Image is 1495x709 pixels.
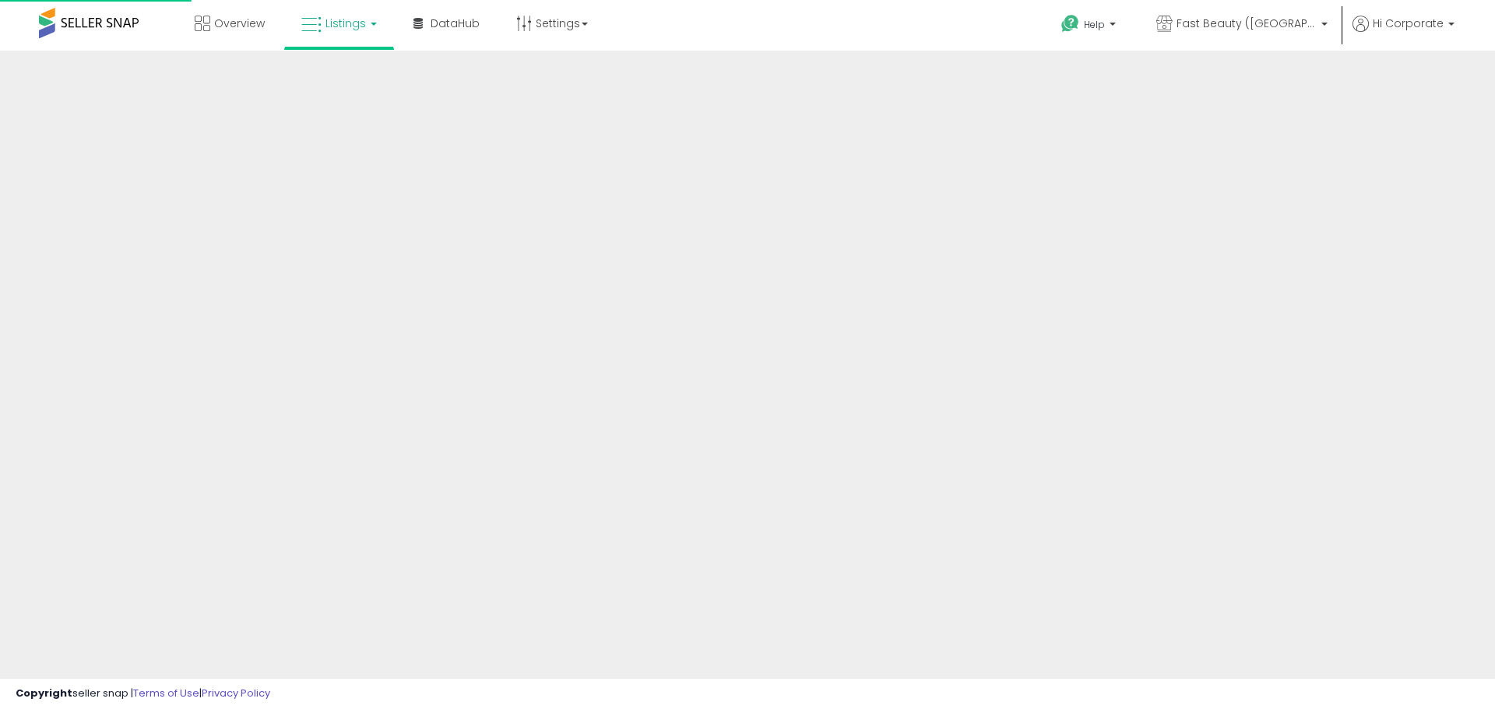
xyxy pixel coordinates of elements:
[325,16,366,31] span: Listings
[202,686,270,700] a: Privacy Policy
[1061,14,1080,33] i: Get Help
[1177,16,1317,31] span: Fast Beauty ([GEOGRAPHIC_DATA])
[1084,18,1105,31] span: Help
[1353,16,1455,51] a: Hi Corporate
[431,16,480,31] span: DataHub
[214,16,265,31] span: Overview
[133,686,199,700] a: Terms of Use
[16,686,72,700] strong: Copyright
[1049,2,1131,51] a: Help
[16,686,270,701] div: seller snap | |
[1373,16,1444,31] span: Hi Corporate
